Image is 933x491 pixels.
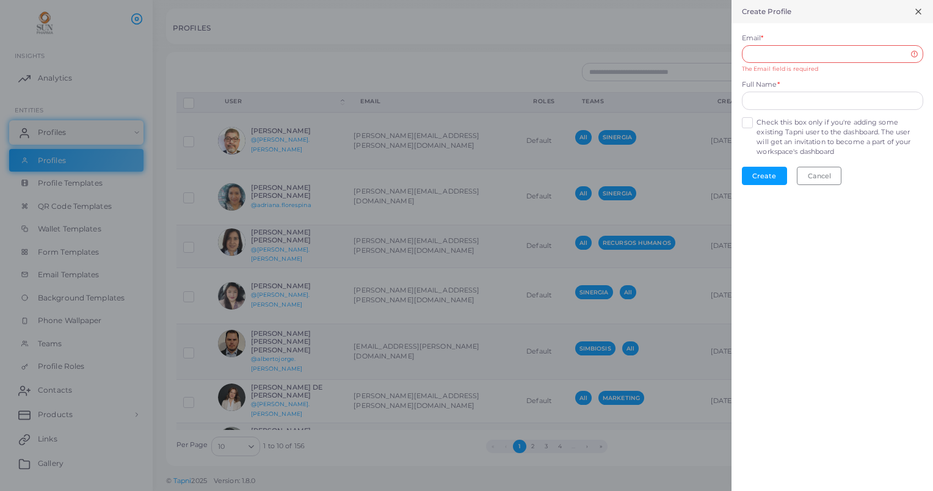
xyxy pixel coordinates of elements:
label: Email [742,34,764,43]
div: The Email field is required [742,65,923,73]
h5: Create Profile [742,7,792,16]
label: Full Name [742,80,780,90]
button: Create [742,167,787,185]
label: Check this box only if you're adding some existing Tapni user to the dashboard. The user will get... [757,118,923,157]
button: Cancel [797,167,841,185]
